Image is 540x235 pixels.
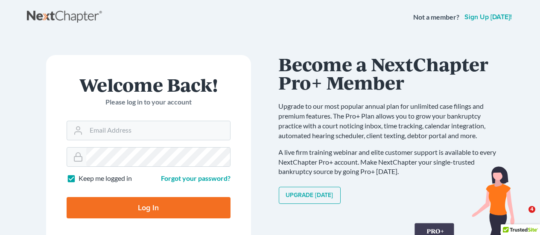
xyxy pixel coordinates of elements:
a: Forgot your password? [161,174,231,182]
a: Upgrade [DATE] [279,187,341,204]
strong: Not a member? [413,12,459,22]
input: Email Address [86,121,230,140]
label: Keep me logged in [79,174,132,183]
span: 4 [528,206,535,213]
iframe: Intercom live chat [511,206,531,226]
input: Log In [67,197,231,218]
p: A live firm training webinar and elite customer support is available to every NextChapter Pro+ ac... [279,148,505,177]
h1: Welcome Back! [67,75,231,94]
a: Sign up [DATE]! [463,14,514,20]
p: Upgrade to our most popular annual plan for unlimited case filings and premium features. The Pro+... [279,102,505,140]
h1: Become a NextChapter Pro+ Member [279,55,505,91]
p: Please log in to your account [67,97,231,107]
